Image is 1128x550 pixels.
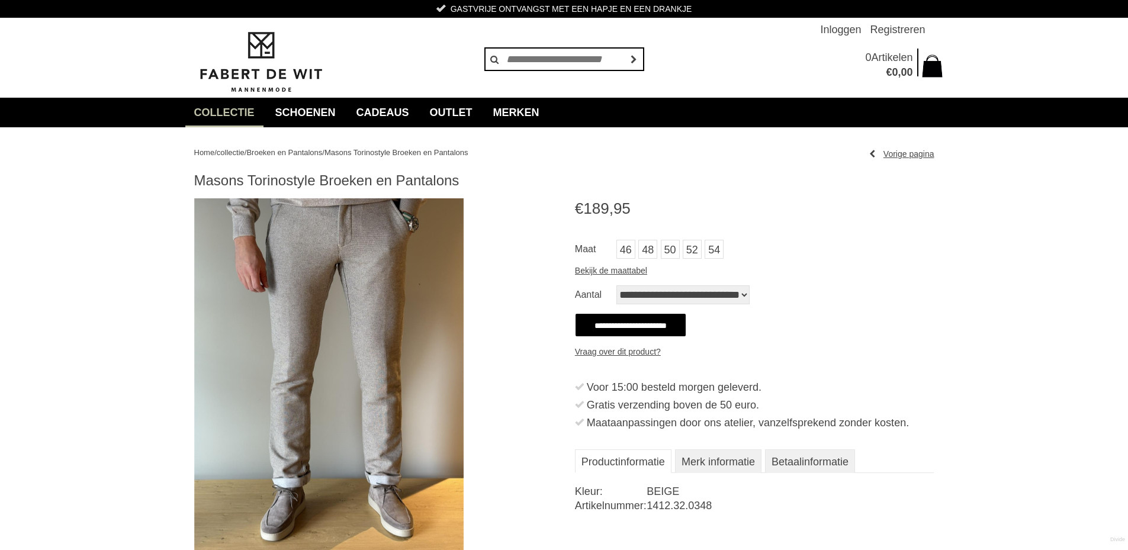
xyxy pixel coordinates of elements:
[886,66,892,78] span: €
[616,240,635,259] a: 46
[587,396,934,414] div: Gratis verzending boven de 50 euro.
[901,66,912,78] span: 00
[214,148,217,157] span: /
[421,98,481,127] a: Outlet
[575,484,647,498] dt: Kleur:
[575,414,934,432] li: Maataanpassingen door ons atelier, vanzelfsprekend zonder kosten.
[575,200,583,217] span: €
[217,148,245,157] a: collectie
[575,343,661,361] a: Vraag over dit product?
[647,484,934,498] dd: BEIGE
[575,285,616,304] label: Aantal
[820,18,861,41] a: Inloggen
[865,52,871,63] span: 0
[587,378,934,396] div: Voor 15:00 besteld morgen geleverd.
[683,240,702,259] a: 52
[647,498,934,513] dd: 1412.32.0348
[870,18,925,41] a: Registreren
[705,240,724,259] a: 54
[1110,532,1125,547] a: Divide
[575,262,647,279] a: Bekijk de maattabel
[613,200,631,217] span: 95
[194,30,327,94] img: Fabert de Wit
[484,98,548,127] a: Merken
[609,200,613,217] span: ,
[322,148,324,157] span: /
[871,52,912,63] span: Artikelen
[194,148,215,157] a: Home
[892,66,898,78] span: 0
[638,240,657,259] a: 48
[194,172,934,189] h1: Masons Torinostyle Broeken en Pantalons
[348,98,418,127] a: Cadeaus
[245,148,247,157] span: /
[675,449,761,473] a: Merk informatie
[898,66,901,78] span: ,
[583,200,609,217] span: 189
[324,148,468,157] a: Masons Torinostyle Broeken en Pantalons
[575,498,647,513] dt: Artikelnummer:
[575,240,934,262] ul: Maat
[246,148,322,157] a: Broeken en Pantalons
[266,98,345,127] a: Schoenen
[765,449,855,473] a: Betaalinformatie
[575,449,671,473] a: Productinformatie
[185,98,263,127] a: collectie
[869,145,934,163] a: Vorige pagina
[661,240,680,259] a: 50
